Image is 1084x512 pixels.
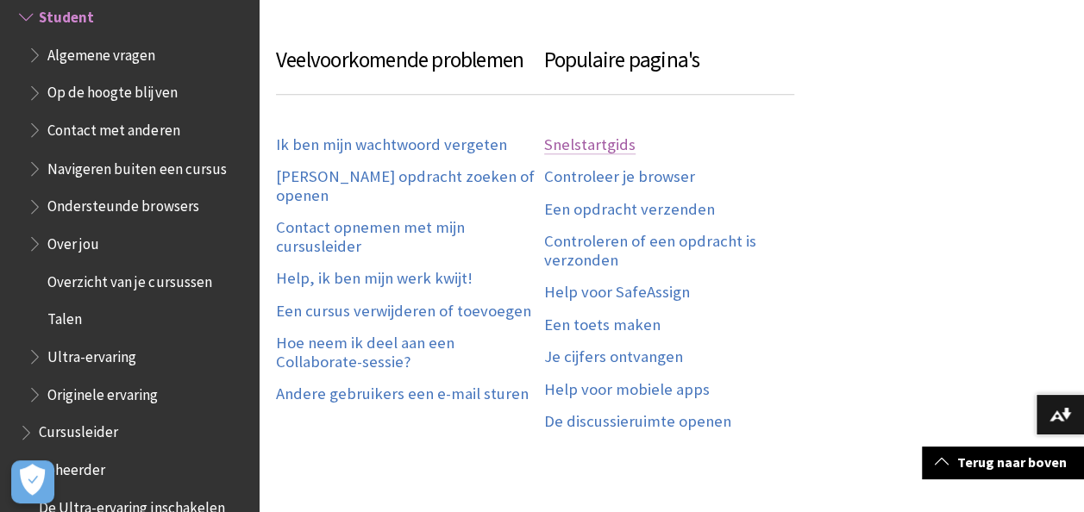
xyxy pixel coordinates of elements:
a: Een toets maken [544,315,661,335]
a: Ik ben mijn wachtwoord vergeten [276,135,507,155]
a: Help, ik ben mijn werk kwijt! [276,269,473,289]
span: Algemene vragen [47,41,155,64]
button: Open Preferences [11,460,54,503]
h3: Veelvoorkomende problemen [276,44,544,95]
a: Terug naar boven [922,446,1084,478]
span: Originele ervaring [47,379,158,403]
a: Snelstartgids [544,135,636,155]
a: Andere gebruikers een e-mail sturen [276,384,529,404]
span: Navigeren buiten een cursus [47,153,226,177]
a: Een cursus verwijderen of toevoegen [276,302,531,322]
span: Beheerder [39,454,105,478]
a: Help voor SafeAssign [544,283,690,303]
a: Contact opnemen met mijn cursusleider [276,218,544,256]
span: Talen [47,304,82,328]
span: Contact met anderen [47,116,179,139]
span: Ondersteunde browsers [47,191,198,215]
a: Controleren of een opdracht is verzonden [544,232,812,270]
span: Overzicht van je cursussen [47,266,211,290]
a: Controleer je browser [544,167,695,187]
a: Hoe neem ik deel aan een Collaborate-sessie? [276,334,544,372]
h3: Populaire pagina's [544,44,795,95]
span: Over jou [47,228,99,252]
span: Cursusleider [39,417,118,440]
a: Een opdracht verzenden [544,200,715,220]
span: Ultra-ervaring [47,341,136,365]
a: Je cijfers ontvangen [544,347,683,367]
span: Op de hoogte blijven [47,78,177,102]
span: Student [39,3,94,26]
a: [PERSON_NAME] opdracht zoeken of openen [276,167,544,205]
a: De discussieruimte openen [544,412,731,432]
a: Help voor mobiele apps [544,380,710,400]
